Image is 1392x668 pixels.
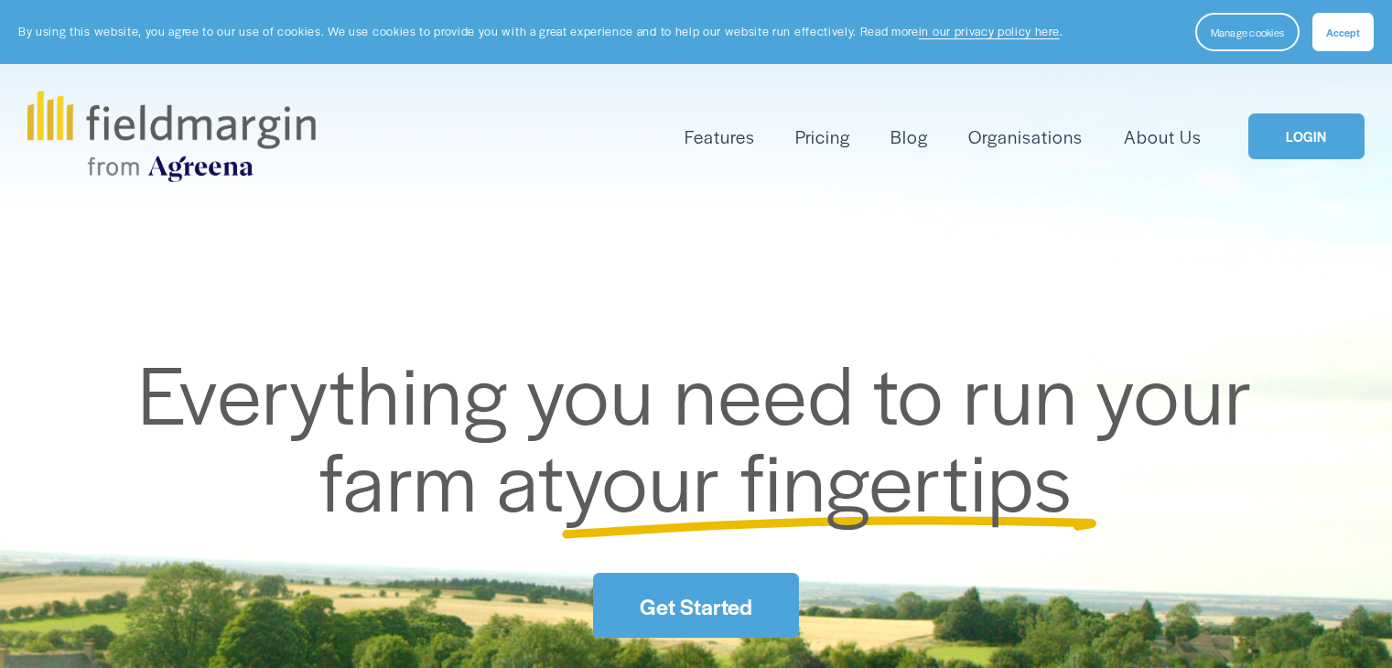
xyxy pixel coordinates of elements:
[919,23,1060,39] a: in our privacy policy here
[1124,122,1202,152] a: About Us
[685,124,755,150] span: Features
[890,122,928,152] a: Blog
[138,334,1272,536] span: Everything you need to run your farm at
[1248,113,1364,160] a: LOGIN
[18,23,1063,40] p: By using this website, you agree to our use of cookies. We use cookies to provide you with a grea...
[565,421,1073,535] span: your fingertips
[1326,25,1360,39] span: Accept
[795,122,850,152] a: Pricing
[1211,25,1284,39] span: Manage cookies
[1195,13,1300,51] button: Manage cookies
[685,122,755,152] a: folder dropdown
[27,91,315,182] img: fieldmargin.com
[968,122,1083,152] a: Organisations
[593,573,798,638] a: Get Started
[1312,13,1374,51] button: Accept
